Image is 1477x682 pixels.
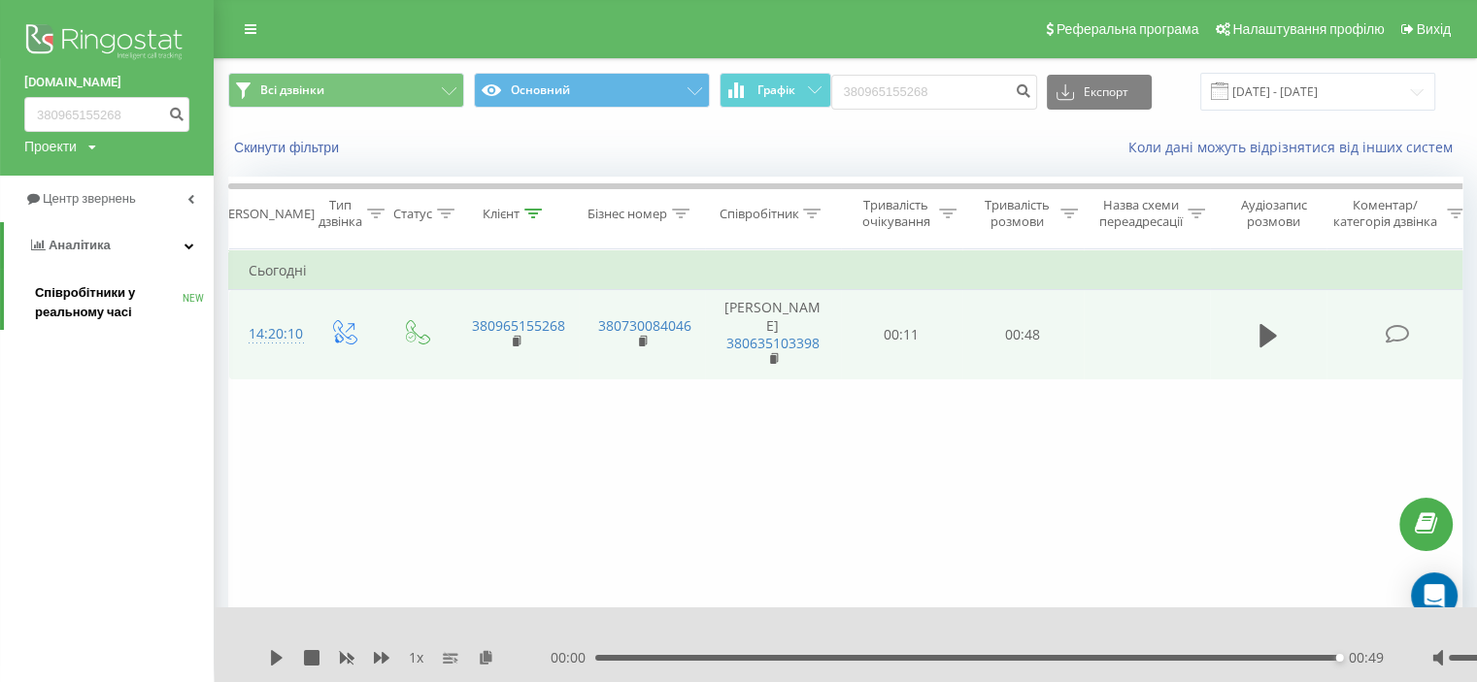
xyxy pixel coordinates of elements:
[24,137,77,156] div: Проекти
[1099,197,1183,230] div: Назва схеми переадресації
[35,283,183,322] span: Співробітники у реальному часі
[1226,197,1321,230] div: Аудіозапис розмови
[1411,572,1458,619] div: Open Intercom Messenger
[1328,197,1442,230] div: Коментар/категорія дзвінка
[551,648,595,667] span: 00:00
[4,222,214,269] a: Аналiтика
[831,75,1037,110] input: Пошук за номером
[483,206,520,222] div: Клієнт
[705,290,841,379] td: [PERSON_NAME]
[228,139,349,156] button: Скинути фільтри
[24,97,189,132] input: Пошук за номером
[598,316,691,335] a: 380730084046
[319,197,362,230] div: Тип дзвінка
[1336,654,1344,662] div: Accessibility label
[24,19,189,68] img: Ringostat logo
[841,290,962,379] td: 00:11
[1417,21,1451,37] span: Вихід
[249,315,287,353] div: 14:20:10
[726,334,820,352] a: 380635103398
[24,73,189,92] a: [DOMAIN_NAME]
[35,276,214,330] a: Співробітники у реальному часіNEW
[587,206,667,222] div: Бізнес номер
[1057,21,1199,37] span: Реферальна програма
[49,238,111,252] span: Аналiтика
[409,648,423,667] span: 1 x
[720,73,831,108] button: Графік
[962,290,1084,379] td: 00:48
[979,197,1056,230] div: Тривалість розмови
[260,82,324,98] span: Всі дзвінки
[1232,21,1384,37] span: Налаштування профілю
[474,73,710,108] button: Основний
[857,197,934,230] div: Тривалість очікування
[472,316,565,335] a: 380965155268
[393,206,432,222] div: Статус
[228,73,464,108] button: Всі дзвінки
[1128,138,1462,156] a: Коли дані можуть відрізнятися вiд інших систем
[1047,75,1152,110] button: Експорт
[43,191,136,206] span: Центр звернень
[217,206,315,222] div: [PERSON_NAME]
[1349,648,1384,667] span: 00:49
[719,206,798,222] div: Співробітник
[229,251,1472,290] td: Сьогодні
[757,83,795,97] span: Графік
